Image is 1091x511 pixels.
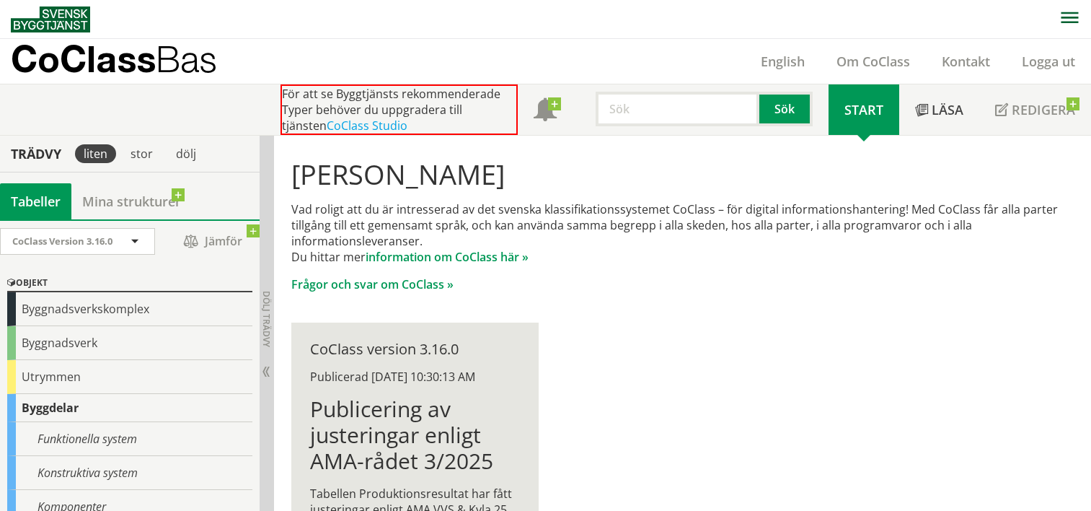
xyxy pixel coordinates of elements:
[745,53,821,70] a: English
[926,53,1006,70] a: Kontakt
[281,84,518,135] div: För att se Byggtjänsts rekommenderade Typer behöver du uppgradera till tjänsten
[366,249,529,265] a: information om CoClass här »
[979,84,1091,135] a: Redigera
[899,84,979,135] a: Läsa
[932,101,963,118] span: Läsa
[1012,101,1075,118] span: Redigera
[169,229,256,254] span: Jämför
[829,84,899,135] a: Start
[310,341,521,357] div: CoClass version 3.16.0
[7,456,252,490] div: Konstruktiva system
[75,144,116,163] div: liten
[291,201,1074,265] p: Vad roligt att du är intresserad av det svenska klassifikationssystemet CoClass – för digital inf...
[7,292,252,326] div: Byggnadsverkskomplex
[759,92,813,126] button: Sök
[310,396,521,474] h1: Publicering av justeringar enligt AMA-rådet 3/2025
[844,101,883,118] span: Start
[3,146,69,162] div: Trädvy
[821,53,926,70] a: Om CoClass
[156,38,217,80] span: Bas
[7,422,252,456] div: Funktionella system
[7,326,252,360] div: Byggnadsverk
[167,144,205,163] div: dölj
[11,51,217,67] p: CoClass
[71,183,192,219] a: Mina strukturer
[122,144,162,163] div: stor
[7,394,252,422] div: Byggdelar
[7,275,252,292] div: Objekt
[11,6,90,32] img: Svensk Byggtjänst
[12,235,112,248] span: CoClass Version 3.16.0
[291,158,1074,190] h1: [PERSON_NAME]
[327,118,407,134] a: CoClass Studio
[260,291,273,347] span: Dölj trädvy
[7,360,252,394] div: Utrymmen
[534,100,557,123] span: Notifikationer
[1006,53,1091,70] a: Logga ut
[11,39,248,84] a: CoClassBas
[596,92,759,126] input: Sök
[291,276,454,292] a: Frågor och svar om CoClass »
[310,369,521,385] div: Publicerad [DATE] 10:30:13 AM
